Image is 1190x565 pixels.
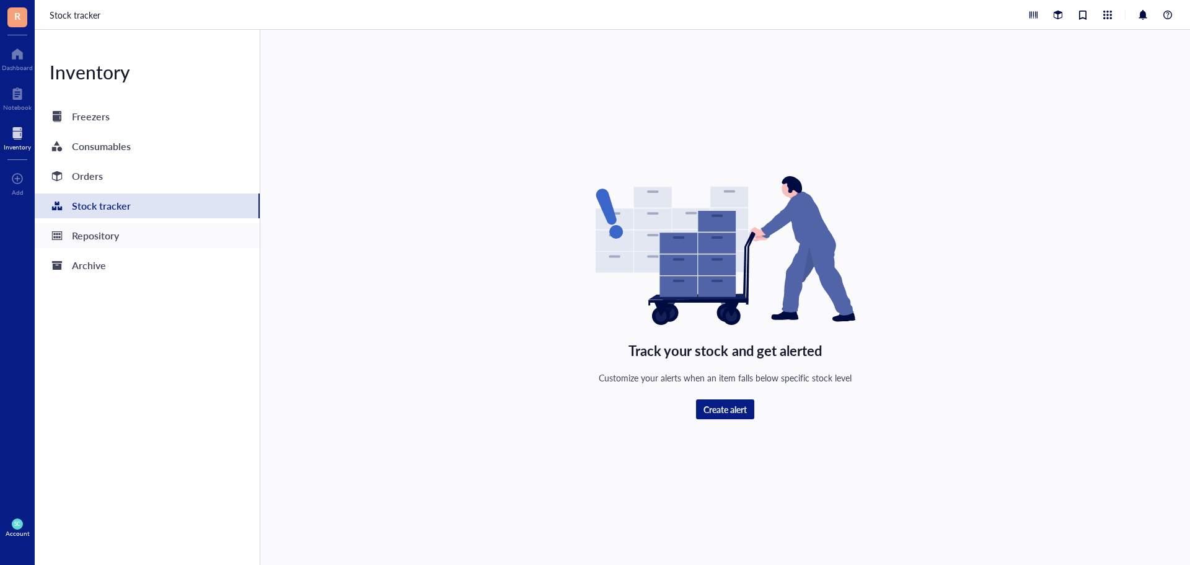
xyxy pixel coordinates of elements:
span: SC [14,521,20,527]
div: Add [12,189,24,196]
div: Notebook [3,104,32,111]
button: Create alert [696,399,754,419]
div: Archive [72,257,106,274]
span: R [14,8,20,24]
a: Repository [35,223,260,248]
a: Consumables [35,134,260,159]
a: Stock tracker [50,8,103,22]
div: Freezers [72,108,110,125]
div: Consumables [72,138,131,155]
div: Customize your alerts when an item falls below specific stock level [599,371,852,385]
div: Inventory [35,60,260,84]
img: Empty state [596,176,855,325]
div: Inventory [4,143,31,151]
span: Create alert [703,404,747,415]
a: Orders [35,164,260,189]
div: Orders [72,167,103,185]
a: Dashboard [2,44,33,71]
a: Inventory [4,123,31,151]
div: Repository [72,227,119,244]
div: Account [6,530,30,537]
a: Freezers [35,104,260,129]
div: Stock tracker [72,197,131,215]
a: Stock tracker [35,194,260,218]
a: Archive [35,253,260,278]
a: Notebook [3,84,32,111]
div: Track your stock and get alerted [628,340,822,361]
div: Dashboard [2,64,33,71]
